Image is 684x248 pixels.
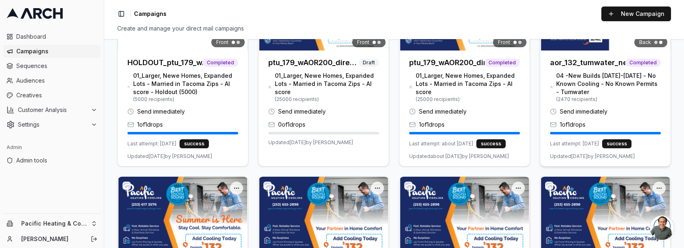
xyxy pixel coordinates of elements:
span: Updated [DATE] by [PERSON_NAME] [127,153,212,160]
span: 01_Larger, Newe Homes, Expanded Lots - Married in Tacoma Zips - AI score - Holdout (5000) [133,72,238,96]
div: Open chat [650,215,674,240]
button: Pacific Heating & Cooling [3,217,101,230]
span: Dashboard [16,33,97,41]
span: Send immediately [560,108,607,116]
span: Creatives [16,91,97,99]
h3: ptu_179_wAOR200_directmail_tacoma_sept2025 (Copy) [268,57,359,68]
button: Settings [3,118,101,131]
a: Admin tools [3,154,101,167]
div: Create and manage your direct mail campaigns [117,24,671,33]
span: Last attempt: [DATE] [127,140,176,147]
span: Front [216,39,228,46]
span: Send immediately [278,108,326,116]
span: Updated about [DATE] by [PERSON_NAME] [409,153,509,160]
span: Front [357,39,369,46]
a: Creatives [3,89,101,102]
span: Draft [359,59,379,67]
div: success [476,139,506,148]
a: Audiences [3,74,101,87]
span: ( 25000 recipients) [275,96,379,103]
span: Send immediately [137,108,185,116]
span: ( 5000 recipients) [133,96,238,103]
span: Back [639,39,651,46]
a: [PERSON_NAME] [21,235,82,243]
span: Admin tools [16,156,97,165]
span: Send immediately [419,108,467,116]
button: Customer Analysis [3,103,101,116]
span: Campaigns [16,47,97,55]
span: ( 25000 recipients) [416,96,520,103]
h3: aor_132_tumwater_newbuilds_noac_drop1 [550,57,625,68]
span: Updated [DATE] by [PERSON_NAME] [268,139,353,146]
span: 01_Larger, Newe Homes, Expanded Lots - Married in Tacoma Zips - AI score [275,72,379,96]
span: 1 of 1 drops [419,121,445,129]
span: Completed [484,59,520,67]
span: Front [498,39,510,46]
button: Log out [88,233,100,245]
div: success [180,139,209,148]
a: Campaigns [3,45,101,58]
span: Completed [625,59,661,67]
span: Customer Analysis [18,106,88,114]
span: Campaigns [134,10,167,18]
span: Sequences [16,62,97,70]
div: success [602,139,631,148]
span: Settings [18,121,88,129]
span: Pacific Heating & Cooling [21,220,88,227]
span: Completed [203,59,238,67]
nav: breadcrumb [134,10,167,18]
span: 04 -New Builds [DATE]-[DATE] - No Known Cooling - No Known Permits - Tumwater [556,72,661,96]
span: Updated [DATE] by [PERSON_NAME] [550,153,635,160]
span: 1 of 1 drops [137,121,163,129]
span: Last attempt: about [DATE] [409,140,473,147]
span: 0 of 1 drops [278,121,305,129]
span: Audiences [16,77,97,85]
h3: ptu_179_wAOR200_directmail_tacoma_sept2025 [409,57,484,68]
span: 1 of 1 drops [560,121,585,129]
a: Dashboard [3,30,101,43]
span: 01_Larger, Newe Homes, Expanded Lots - Married in Tacoma Zips - AI score [416,72,520,96]
button: New Campaign [601,7,671,21]
span: ( 2470 recipients) [556,96,661,103]
span: Last attempt: [DATE] [550,140,599,147]
a: Sequences [3,59,101,72]
h3: HOLDOUT_ptu_179_wAOR200_directmail_tacoma_sept2025 [127,57,203,68]
div: Admin [3,141,101,154]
